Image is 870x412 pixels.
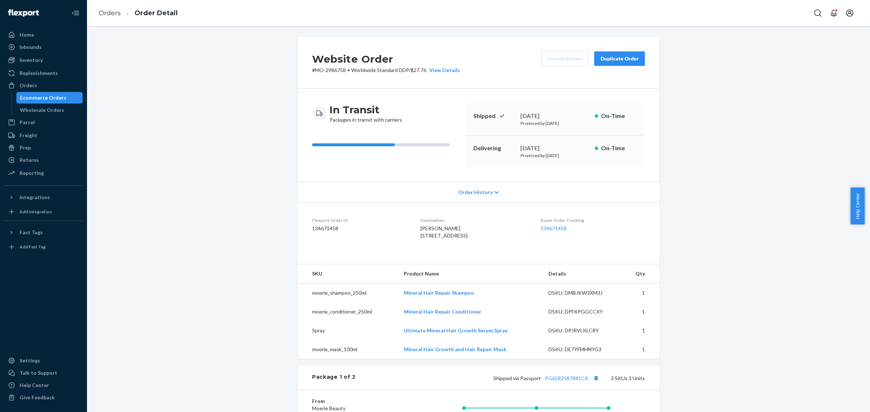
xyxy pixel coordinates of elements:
[20,156,39,164] div: Returns
[312,398,399,405] dt: From
[4,206,83,218] a: Add Integration
[20,94,66,101] div: Ecommerce Orders
[591,373,601,383] button: Copy tracking number
[600,55,639,62] div: Duplicate Order
[20,194,50,201] div: Integrations
[420,217,529,223] dt: Destination
[312,67,460,74] p: # MO-2986758 / $27.76
[356,373,645,383] div: 3 SKUs 3 Units
[4,54,83,66] a: Inventory
[20,82,37,89] div: Orders
[548,346,617,353] div: DSKU: DE7YFMHNYG3
[4,167,83,179] a: Reporting
[594,51,645,66] button: Duplicate Order
[312,51,460,67] h2: Website Order
[330,103,402,116] h3: In Transit
[548,308,617,315] div: DSKU: DPFKPGGCCXY
[20,43,42,51] div: Inbounds
[850,188,865,224] button: Help Center
[842,6,857,20] button: Open account menu
[16,92,83,104] a: Ecommerce Orders
[134,9,178,17] a: Order Detail
[601,112,636,120] p: On-Time
[521,144,589,152] div: [DATE]
[473,112,515,120] p: Shipped
[4,67,83,79] a: Replenishments
[4,241,83,253] a: Add Fast Tag
[4,227,83,238] button: Fast Tags
[8,9,39,17] img: Flexport logo
[20,382,49,389] div: Help Center
[541,51,588,66] button: Create Return
[521,112,589,120] div: [DATE]
[543,264,622,283] th: Details
[4,392,83,403] button: Give Feedback
[622,302,659,321] td: 1
[540,225,567,231] a: 134671458
[4,192,83,203] button: Integrations
[473,144,515,152] p: Delivering
[99,9,121,17] a: Orders
[404,308,481,315] a: Mineral Hair Repair Conditioner
[298,283,398,303] td: moerie_shampoo_250ml
[622,321,659,340] td: 1
[20,70,58,77] div: Replenishments
[20,56,43,64] div: Inventory
[4,41,83,53] a: Inbounds
[4,379,83,391] a: Help Center
[4,130,83,141] a: Freight
[4,117,83,128] a: Parcel
[20,209,52,215] div: Add Integration
[826,6,841,20] button: Open notifications
[20,369,57,377] div: Talk to Support
[20,106,64,114] div: Wholesale Orders
[298,321,398,340] td: Spray
[540,217,645,223] dt: Buyer Order Tracking
[545,375,588,381] a: PG6582587841CA
[330,103,402,123] div: Packages in transit with carriers
[20,31,34,38] div: Home
[20,394,55,401] div: Give Feedback
[601,144,636,152] p: On-Time
[458,189,493,196] span: Order History
[622,264,659,283] th: Qty
[493,375,601,381] span: Shipped via Passport
[622,283,659,303] td: 1
[4,154,83,166] a: Returns
[4,367,83,379] a: Talk to Support
[312,373,356,383] div: Package 1 of 2
[4,355,83,366] a: Settings
[404,346,506,352] a: Mineral Hair Growth and Hair Repair Mask
[4,142,83,154] a: Prep
[426,67,460,74] button: View Details
[548,289,617,297] div: DSKU: DMBJKW3XM3J
[398,264,543,283] th: Product Name
[20,119,35,126] div: Parcel
[20,244,46,250] div: Add Fast Tag
[4,80,83,91] a: Orders
[20,144,31,151] div: Prep
[20,169,44,177] div: Reporting
[521,120,589,126] p: Promised by [DATE]
[521,152,589,159] p: Promised by [DATE]
[548,327,617,334] div: DSKU: DPJRVLKLCRY
[404,290,474,296] a: Mineral Hair Repair Shampoo
[622,340,659,359] td: 1
[20,229,43,236] div: Fast Tags
[298,340,398,359] td: moerie_mask_100ml
[20,357,40,364] div: Settings
[298,302,398,321] td: moerie_conditioner_250ml
[420,225,468,239] span: [PERSON_NAME] [STREET_ADDRESS]
[4,29,83,41] a: Home
[93,3,183,24] ol: breadcrumbs
[351,67,409,73] span: Worldwide Standard DDP
[20,132,37,139] div: Freight
[312,217,409,223] dt: Flexport Order ID
[312,225,409,232] dd: 134671458
[16,104,83,116] a: Wholesale Orders
[347,67,350,73] span: •
[811,6,825,20] button: Open Search Box
[68,6,83,20] button: Close Navigation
